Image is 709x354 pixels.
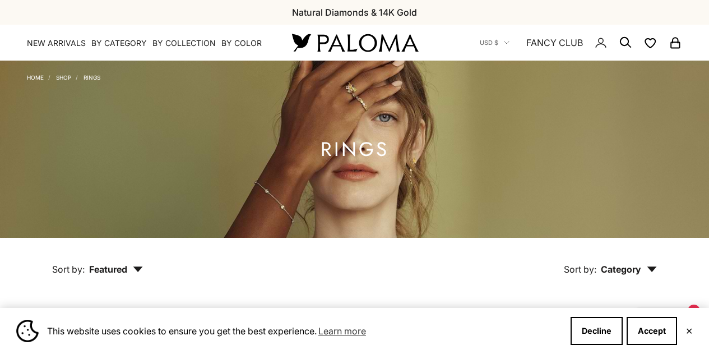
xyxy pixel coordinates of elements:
summary: By Collection [152,38,216,49]
summary: By Category [91,38,147,49]
button: Decline [571,317,623,345]
span: USD $ [480,38,498,48]
a: Learn more [317,323,368,339]
h1: Rings [321,142,389,157]
button: Sort by: Featured [26,238,169,285]
nav: Primary navigation [27,38,265,49]
span: Category [601,264,657,275]
button: Sort by: Category [538,238,683,285]
span: Sort by: [52,264,85,275]
a: NEW ARRIVALS [27,38,86,49]
a: Rings [84,74,100,81]
img: Cookie banner [16,320,39,342]
button: Accept [627,317,677,345]
span: Featured [89,264,143,275]
button: USD $ [480,38,509,48]
summary: By Color [221,38,262,49]
button: Close [685,328,693,334]
a: Home [27,74,44,81]
a: FANCY CLUB [526,35,583,50]
nav: Secondary navigation [480,25,682,61]
p: Natural Diamonds & 14K Gold [292,5,417,20]
nav: Breadcrumb [27,72,100,81]
span: Sort by: [564,264,596,275]
a: Shop [56,74,71,81]
span: This website uses cookies to ensure you get the best experience. [47,323,562,339]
